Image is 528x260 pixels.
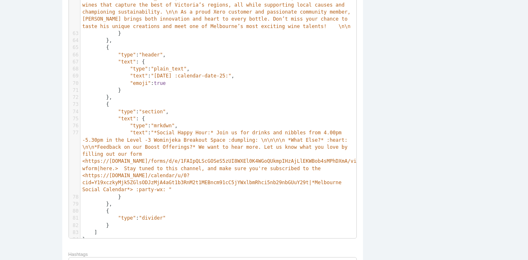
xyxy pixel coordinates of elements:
[82,194,121,200] span: }
[118,52,136,58] span: "type"
[82,59,145,65] span: : {
[69,236,80,243] div: 84
[82,215,166,221] span: :
[130,73,148,79] span: "text"
[69,52,80,59] div: 66
[82,87,121,93] span: }
[82,73,235,79] span: : ,
[130,80,151,86] span: "emoji"
[151,66,187,72] span: "plain_text"
[69,222,80,229] div: 82
[139,215,166,221] span: "divider"
[69,194,80,201] div: 78
[69,80,80,87] div: 70
[82,123,178,129] span: : ,
[69,73,80,80] div: 69
[151,123,175,129] span: "mrkdwn"
[82,223,109,228] span: }
[69,108,80,115] div: 74
[82,130,360,192] span: :
[82,52,166,58] span: : ,
[82,116,145,122] span: : {
[69,101,80,108] div: 73
[82,201,112,207] span: },
[69,201,80,208] div: 79
[82,208,109,214] span: {
[69,229,80,236] div: 83
[69,44,80,51] div: 65
[69,87,80,94] div: 71
[118,109,136,115] span: "type"
[82,101,109,107] span: {
[82,66,190,72] span: : ,
[139,109,166,115] span: "section"
[69,122,80,129] div: 76
[130,123,148,129] span: "type"
[82,45,109,50] span: {
[69,94,80,101] div: 72
[69,30,80,37] div: 63
[118,59,136,65] span: "text"
[151,73,231,79] span: "[DATE] :calendar-date-25:"
[82,94,112,100] span: },
[82,37,112,43] span: },
[118,116,136,122] span: "text"
[82,237,85,242] span: }
[69,66,80,73] div: 68
[130,66,148,72] span: "type"
[68,252,88,257] label: Hashtags
[154,80,166,86] span: true
[82,130,360,192] span: "*Social Happy Hour:* Join us for drinks and nibbles from 4.00pm -5.30pm in the Level -3 Wominjek...
[69,208,80,215] div: 80
[69,115,80,122] div: 75
[82,109,169,115] span: : ,
[130,130,148,136] span: "text"
[69,129,80,136] div: 77
[69,215,80,222] div: 81
[69,59,80,66] div: 67
[82,230,97,235] span: ]
[69,37,80,44] div: 64
[118,215,136,221] span: "type"
[82,80,166,86] span: :
[82,30,121,36] span: }
[139,52,163,58] span: "header"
